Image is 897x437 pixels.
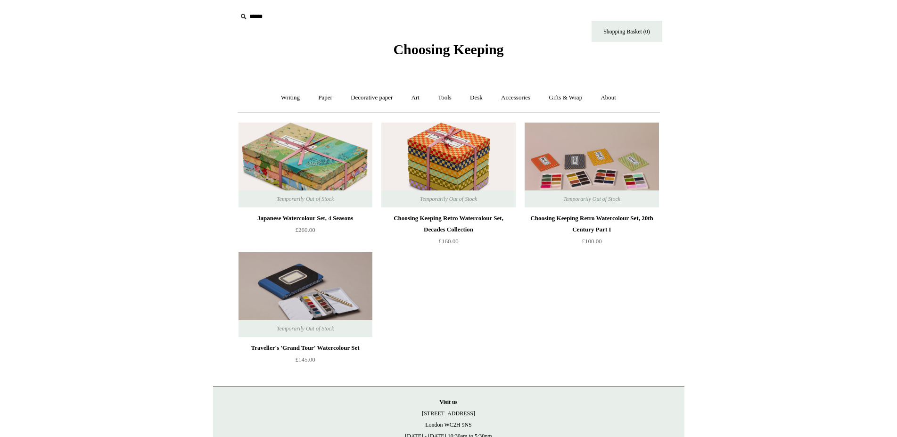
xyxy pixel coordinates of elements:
span: £100.00 [582,238,601,245]
img: Choosing Keeping Retro Watercolour Set, Decades Collection [381,123,515,207]
a: Traveller's 'Grand Tour' Watercolour Set £145.00 [239,342,372,381]
a: Japanese Watercolour Set, 4 Seasons Japanese Watercolour Set, 4 Seasons Temporarily Out of Stock [239,123,372,207]
span: £260.00 [295,226,315,233]
a: Accessories [493,85,539,110]
div: Traveller's 'Grand Tour' Watercolour Set [241,342,370,354]
a: Choosing Keeping [393,49,503,56]
a: About [592,85,625,110]
a: Decorative paper [342,85,401,110]
span: Choosing Keeping [393,41,503,57]
a: Shopping Basket (0) [592,21,662,42]
img: Japanese Watercolour Set, 4 Seasons [239,123,372,207]
span: Temporarily Out of Stock [554,190,630,207]
span: £160.00 [438,238,458,245]
a: Choosing Keeping Retro Watercolour Set, 20th Century Part I Choosing Keeping Retro Watercolour Se... [525,123,658,207]
a: Writing [272,85,308,110]
a: Paper [310,85,341,110]
a: Tools [429,85,460,110]
div: Choosing Keeping Retro Watercolour Set, 20th Century Part I [527,213,656,235]
span: Temporarily Out of Stock [411,190,486,207]
a: Choosing Keeping Retro Watercolour Set, Decades Collection Choosing Keeping Retro Watercolour Set... [381,123,515,207]
a: Art [403,85,428,110]
a: Traveller's 'Grand Tour' Watercolour Set Traveller's 'Grand Tour' Watercolour Set Temporarily Out... [239,252,372,337]
img: Traveller's 'Grand Tour' Watercolour Set [239,252,372,337]
a: Desk [461,85,491,110]
a: Choosing Keeping Retro Watercolour Set, 20th Century Part I £100.00 [525,213,658,251]
a: Gifts & Wrap [540,85,591,110]
a: Japanese Watercolour Set, 4 Seasons £260.00 [239,213,372,251]
div: Choosing Keeping Retro Watercolour Set, Decades Collection [384,213,513,235]
img: Choosing Keeping Retro Watercolour Set, 20th Century Part I [525,123,658,207]
strong: Visit us [440,399,458,405]
span: £145.00 [295,356,315,363]
div: Japanese Watercolour Set, 4 Seasons [241,213,370,224]
span: Temporarily Out of Stock [267,320,343,337]
a: Choosing Keeping Retro Watercolour Set, Decades Collection £160.00 [381,213,515,251]
span: Temporarily Out of Stock [267,190,343,207]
